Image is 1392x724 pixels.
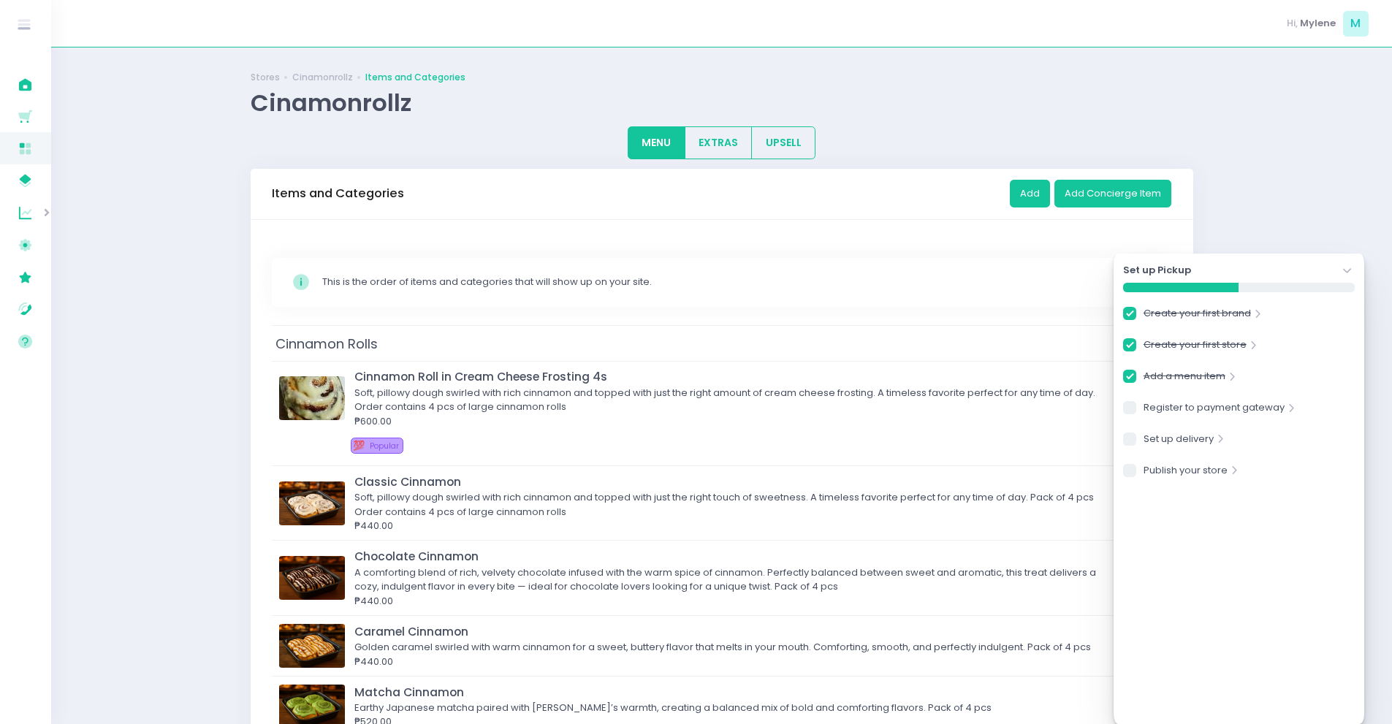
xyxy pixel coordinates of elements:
[354,473,1119,490] div: Classic Cinnamon
[272,361,1172,465] td: Cinnamon Roll in Cream Cheese Frosting 4sCinnamon Roll in Cream Cheese Frosting 4sSoft, pillowy d...
[279,481,345,525] img: Classic Cinnamon
[1010,180,1050,207] button: Add
[354,594,1119,609] div: ₱440.00
[272,615,1172,676] td: Caramel CinnamonCaramel CinnamonGolden caramel swirled with warm cinnamon for a sweet, buttery fl...
[272,331,381,357] span: Cinnamon Rolls
[354,565,1119,594] div: A comforting blend of rich, velvety chocolate infused with the warm spice of cinnamon. Perfectly ...
[1144,463,1228,483] a: Publish your store
[1144,400,1285,420] a: Register to payment gateway
[272,541,1172,615] td: Chocolate CinnamonChocolate CinnamonA comforting blend of rich, velvety chocolate infused with th...
[370,441,399,451] span: Popular
[1144,306,1251,326] a: Create your first brand
[751,126,815,159] button: UPSELL
[1144,432,1214,451] a: Set up delivery
[292,71,353,84] a: Cinamonrollz
[353,438,365,452] span: 💯
[685,126,753,159] button: EXTRAS
[272,466,1172,541] td: Classic CinnamonClassic CinnamonSoft, pillowy dough swirled with rich cinnamon and topped with ju...
[279,624,345,668] img: Caramel Cinnamon
[1123,263,1191,278] strong: Set up Pickup
[354,368,1119,385] div: Cinnamon Roll in Cream Cheese Frosting 4s
[251,71,280,84] a: Stores
[628,126,685,159] button: MENU
[272,186,404,201] h3: Items and Categories
[354,655,1119,669] div: ₱440.00
[1300,16,1336,31] span: Mylene
[354,640,1119,655] div: Golden caramel swirled with warm cinnamon for a sweet, buttery flavor that melts in your mouth. C...
[354,623,1119,640] div: Caramel Cinnamon
[1144,369,1225,389] a: Add a menu item
[279,376,345,420] img: Cinnamon Roll in Cream Cheese Frosting 4s
[354,701,1119,715] div: Earthy Japanese matcha paired with [PERSON_NAME]’s warmth, creating a balanced mix of bold and co...
[354,414,1119,429] div: ₱600.00
[251,88,1193,117] div: Cinamonrollz
[354,386,1119,414] div: Soft, pillowy dough swirled with rich cinnamon and topped with just the right amount of cream che...
[354,684,1119,701] div: Matcha Cinnamon
[354,519,1119,533] div: ₱440.00
[1054,180,1171,207] button: Add Concierge Item
[1144,338,1247,357] a: Create your first store
[354,490,1119,519] div: Soft, pillowy dough swirled with rich cinnamon and topped with just the right touch of sweetness....
[1343,11,1369,37] span: M
[279,556,345,600] img: Chocolate Cinnamon
[365,71,465,84] a: Items and Categories
[1287,16,1298,31] span: Hi,
[354,548,1119,565] div: Chocolate Cinnamon
[628,126,816,159] div: Large button group
[322,275,1152,289] div: This is the order of items and categories that will show up on your site.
